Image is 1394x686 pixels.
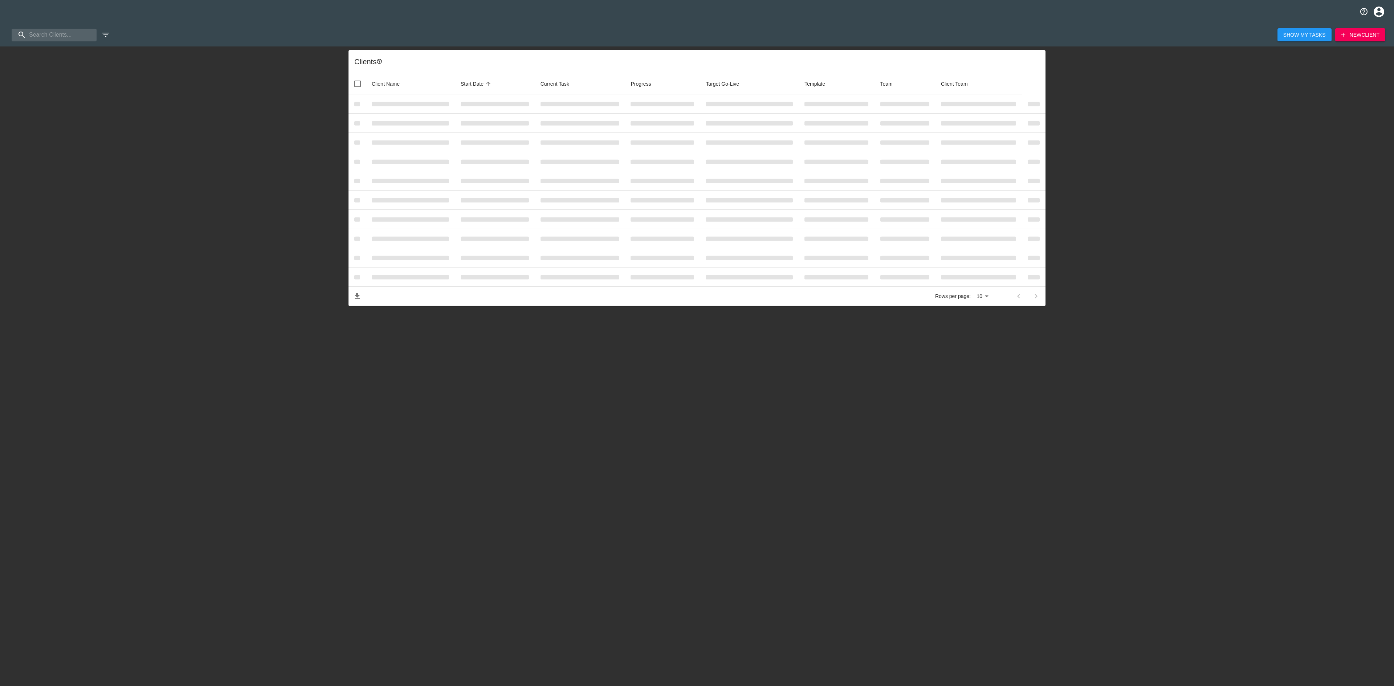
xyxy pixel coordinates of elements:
[631,79,660,88] span: Progress
[348,287,366,305] button: Save List
[99,29,112,41] button: edit
[348,73,1045,306] table: enhanced table
[1335,28,1385,42] button: NewClient
[12,29,97,41] input: search
[1368,1,1390,23] button: profile
[354,56,1043,68] div: Client s
[706,79,739,88] span: Calculated based on the start date and the duration of all Tasks contained in this Hub.
[372,79,409,88] span: Client Name
[376,58,382,64] svg: This is a list of all of your clients and clients shared with you
[880,79,902,88] span: Team
[1277,28,1332,42] button: Show My Tasks
[706,79,749,88] span: Target Go-Live
[1355,3,1373,20] button: notifications
[941,79,977,88] span: Client Team
[935,293,971,300] p: Rows per page:
[804,79,835,88] span: Template
[461,79,493,88] span: Start Date
[1341,30,1379,40] span: New Client
[541,79,579,88] span: Current Task
[974,291,991,302] select: rows per page
[541,79,569,88] span: This is the next Task in this Hub that should be completed
[1283,30,1326,40] span: Show My Tasks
